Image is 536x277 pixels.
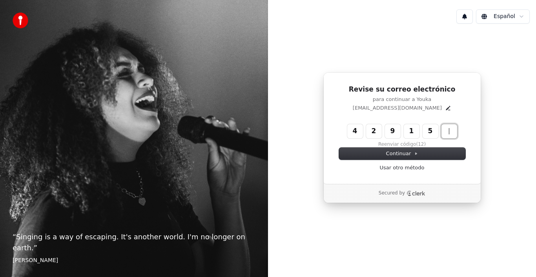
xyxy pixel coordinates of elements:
[386,150,418,157] span: Continuar
[407,191,425,196] a: Clerk logo
[339,96,465,103] p: para continuar a Youka
[445,105,451,111] button: Edit
[13,231,255,253] p: “ Singing is a way of escaping. It's another world. I'm no longer on earth. ”
[339,148,465,160] button: Continuar
[347,124,473,138] input: Enter verification code
[379,190,405,196] p: Secured by
[353,105,442,112] p: [EMAIL_ADDRESS][DOMAIN_NAME]
[13,257,255,264] footer: [PERSON_NAME]
[380,164,425,171] a: Usar otro método
[13,13,28,28] img: youka
[339,85,465,94] h1: Revise su correo electrónico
